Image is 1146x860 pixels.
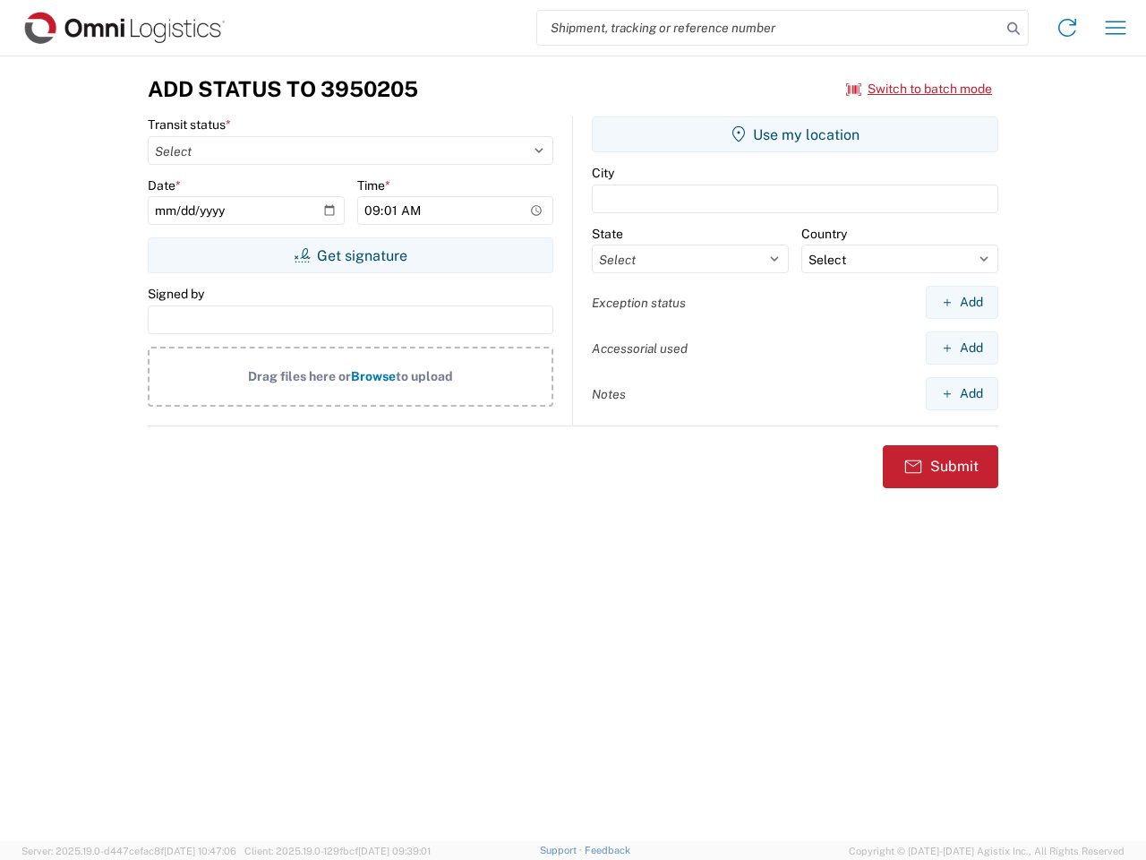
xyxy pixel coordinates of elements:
[537,11,1001,45] input: Shipment, tracking or reference number
[592,226,623,242] label: State
[244,846,431,856] span: Client: 2025.19.0-129fbcf
[148,177,181,193] label: Date
[926,377,998,410] button: Add
[926,331,998,365] button: Add
[164,846,236,856] span: [DATE] 10:47:06
[585,845,630,856] a: Feedback
[148,237,553,273] button: Get signature
[592,340,688,357] label: Accessorial used
[21,846,236,856] span: Server: 2025.19.0-d447cefac8f
[592,386,626,402] label: Notes
[357,177,390,193] label: Time
[592,295,686,311] label: Exception status
[592,116,998,152] button: Use my location
[148,76,418,102] h3: Add Status to 3950205
[540,845,585,856] a: Support
[148,116,231,133] label: Transit status
[926,286,998,319] button: Add
[846,74,992,104] button: Switch to batch mode
[849,843,1125,859] span: Copyright © [DATE]-[DATE] Agistix Inc., All Rights Reserved
[358,846,431,856] span: [DATE] 09:39:01
[396,369,453,383] span: to upload
[148,286,204,302] label: Signed by
[248,369,351,383] span: Drag files here or
[883,445,998,488] button: Submit
[592,165,614,181] label: City
[351,369,396,383] span: Browse
[801,226,847,242] label: Country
